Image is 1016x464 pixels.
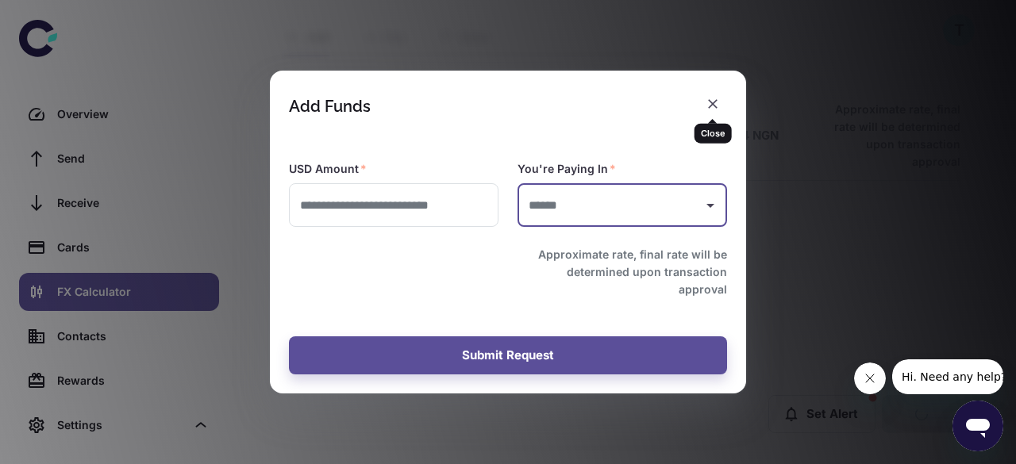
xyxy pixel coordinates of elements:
iframe: Close message [854,362,886,394]
iframe: Message from company [892,359,1003,394]
div: Close [695,124,732,144]
button: Submit Request [289,336,727,374]
span: Hi. Need any help? [10,11,114,24]
label: USD Amount [289,161,367,177]
iframe: Button to launch messaging window [952,401,1003,451]
button: Open [699,194,722,217]
label: You're Paying In [518,161,616,177]
div: Add Funds [289,97,371,116]
h6: Approximate rate, final rate will be determined upon transaction approval [530,246,727,298]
